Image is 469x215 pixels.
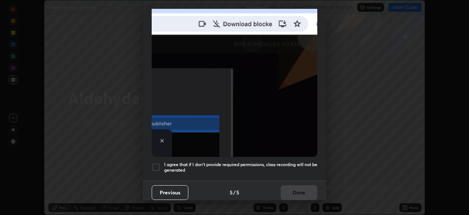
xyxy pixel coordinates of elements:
[152,185,188,200] button: Previous
[233,189,236,196] h4: /
[230,189,233,196] h4: 5
[164,162,317,173] h5: I agree that if I don't provide required permissions, class recording will not be generated
[236,189,239,196] h4: 5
